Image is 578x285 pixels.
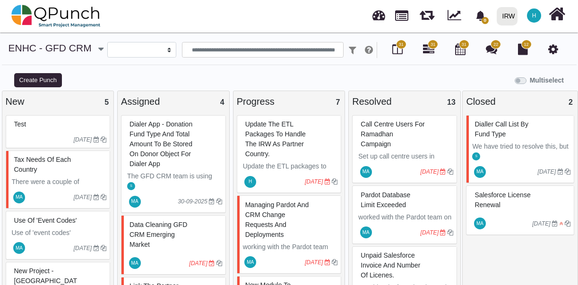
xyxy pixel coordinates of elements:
[420,5,434,20] span: Releases
[11,2,101,30] img: qpunch-sp.fa6292f.png
[244,256,256,268] span: Mahmood Ashraf
[129,196,141,208] span: Mahmood Ashraf
[129,257,141,269] span: Mahmood Ashraf
[492,0,521,32] a: IRW
[245,201,309,238] span: #81750
[243,161,338,191] p: Update the ETL packages to handle the IRW as the partner country.
[336,98,340,106] span: 7
[104,98,109,106] span: 5
[9,42,92,53] a: ENHC - GFD CRM
[361,120,424,148] span: #81759
[448,230,453,235] i: Clone
[472,7,489,24] div: Notification
[476,221,483,226] span: MA
[74,136,92,143] i: [DATE]
[14,120,26,128] span: #82965
[13,192,25,203] span: Mahmood Ashraf
[440,230,446,235] i: Due Date
[447,98,456,106] span: 13
[362,169,370,174] span: MA
[474,166,486,178] span: Mahmood Ashraf
[475,11,485,21] svg: bell fill
[362,230,370,235] span: MA
[530,76,564,84] b: Multiselect
[101,137,106,142] i: Clone
[365,45,373,55] i: e.g: punch or !ticket or &Category or #label or @username or $priority or *iteration or ^addition...
[532,13,536,18] span: H
[527,8,541,23] span: Hishambajwa
[358,212,453,242] p: worked with the Pardot team on a couple of occasions to help resolve the isseu.
[565,169,570,175] i: Clone
[189,260,207,267] i: [DATE]
[392,43,403,55] i: Board
[472,142,570,251] p: We have tried to resolve this, but due to the restriction on the managed package by [PERSON_NAME]...
[569,98,573,106] span: 2
[466,94,574,109] div: Closed
[127,182,135,190] span: Shafee.jan
[94,245,99,251] i: Due Date
[372,6,385,20] span: Dashboard
[472,152,480,160] span: Shafee.jan
[475,155,478,158] span: S
[6,94,111,109] div: New
[482,17,489,24] span: 0
[94,137,99,142] i: Due Date
[360,166,372,178] span: Mahmood Ashraf
[560,221,563,226] i: High
[245,120,306,158] span: #81757
[13,242,25,254] span: Mahmood Ashraf
[552,221,558,226] i: Due Date
[305,178,323,185] i: [DATE]
[455,43,466,55] i: Calendar
[220,98,224,106] span: 4
[395,6,408,21] span: Projects
[16,246,23,251] span: MA
[486,43,497,55] i: Punch Discussion
[12,228,107,238] p: Use of 'event codes'
[431,42,435,48] span: 31
[14,156,71,173] span: #81753
[399,42,404,48] span: 31
[209,260,215,266] i: Due Date
[129,120,192,168] span: #83341
[474,191,530,209] span: #81731
[558,169,563,175] i: Due Date
[130,184,132,188] span: S
[101,245,106,251] i: Clone
[524,42,529,48] span: 12
[474,218,486,229] span: Mahmood Ashraf
[358,151,453,191] p: Set up call centre users in [GEOGRAPHIC_DATA] and CRM and link their accounts so they can make an...
[538,168,556,175] i: [DATE]
[121,94,226,109] div: Assigned
[16,195,23,200] span: MA
[14,73,62,87] button: Create Punch
[209,199,215,204] i: Due Date
[443,0,470,32] div: Dynamic Report
[12,177,107,236] p: There were a couple of sessions on the tax needs for each country to claim tax directly from loca...
[131,199,138,204] span: MA
[127,171,222,211] p: The GFD CRM team is using the Vonage dialer app to shortlist donors for automated calling.
[502,8,515,25] div: IRW
[178,198,207,205] i: 30-09-2025
[565,221,570,226] i: Clone
[532,220,551,227] i: [DATE]
[216,260,222,266] i: Clone
[325,260,330,265] i: Due Date
[131,261,138,266] span: MA
[216,199,222,204] i: Clone
[74,245,92,251] i: [DATE]
[521,0,547,31] a: H
[332,179,337,184] i: Clone
[476,169,483,174] span: MA
[493,42,498,48] span: 22
[474,120,528,138] span: #81745
[448,169,453,175] i: Clone
[243,242,338,282] p: working with the Pardot team and [PERSON_NAME] to raise and get approvals for change requests.
[361,191,410,209] span: #81758
[518,43,528,55] i: Document Library
[423,43,434,55] i: Gantt
[360,226,372,238] span: Mahmood Ashraf
[470,0,493,30] a: bell fill0
[549,5,565,23] i: Home
[332,260,337,265] i: Clone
